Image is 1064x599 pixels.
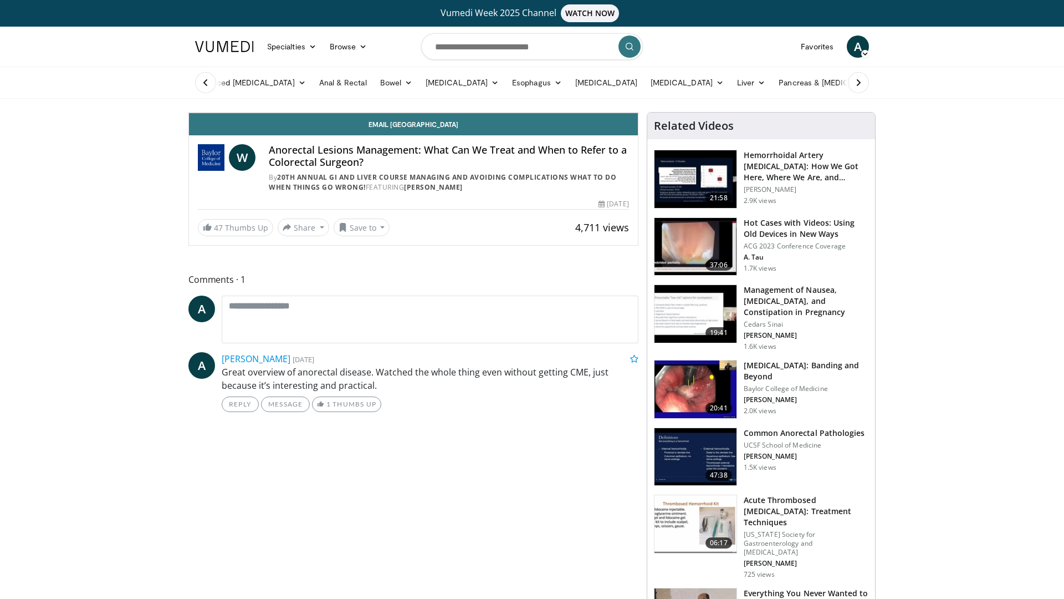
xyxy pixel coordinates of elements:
span: 19:41 [705,327,732,338]
span: 47 [214,222,223,233]
p: 1.6K views [744,342,776,351]
p: 1.7K views [744,264,776,273]
input: Search topics, interventions [421,33,643,60]
a: Vumedi Week 2025 ChannelWATCH NOW [197,4,867,22]
a: Esophagus [505,72,569,94]
span: 4,711 views [575,221,629,234]
span: 37:06 [705,260,732,271]
img: 22aa795a-6784-41dd-89c3-4384415f4887.150x105_q85_crop-smart_upscale.jpg [654,361,736,418]
h3: Common Anorectal Pathologies [744,428,865,439]
a: 20:41 [MEDICAL_DATA]: Banding and Beyond Baylor College of Medicine [PERSON_NAME] 2.0K views [654,360,868,419]
a: 20th Annual GI and Liver Course Managing and Avoiding Complications What To Do When Things Go Wrong! [269,172,616,192]
button: Save to [334,219,390,236]
img: VuMedi Logo [195,41,254,52]
a: [MEDICAL_DATA] [569,72,644,94]
p: UCSF School of Medicine [744,441,865,450]
img: 20th Annual GI and Liver Course Managing and Avoiding Complications What To Do When Things Go Wrong! [198,144,224,171]
a: 06:17 Acute Thrombosed [MEDICAL_DATA]: Treatment Techniques [US_STATE] Society for Gastroenterolo... [654,495,868,579]
h3: Management of Nausea, [MEDICAL_DATA], and Constipation in Pregnancy [744,285,868,318]
a: A [847,35,869,58]
a: Specialties [260,35,323,58]
span: 20:41 [705,403,732,414]
p: [PERSON_NAME] [744,395,868,404]
span: WATCH NOW [561,4,620,22]
img: 51017488-4c10-4926-9dc3-d6d3957cf75a.150x105_q85_crop-smart_upscale.jpg [654,285,736,343]
div: By FEATURING [269,172,629,192]
p: [PERSON_NAME] [744,185,868,194]
a: Reply [222,397,259,412]
p: [US_STATE] Society for Gastroenterology and [MEDICAL_DATA] [744,530,868,557]
p: Cedars Sinai [744,320,868,329]
a: Pancreas & [MEDICAL_DATA] [772,72,902,94]
p: 2.0K views [744,407,776,415]
a: A [188,296,215,322]
div: [DATE] [598,199,628,209]
span: 1 [326,400,331,408]
a: [MEDICAL_DATA] [419,72,505,94]
a: A [188,352,215,379]
h3: Hemorrhoidal Artery [MEDICAL_DATA]: How We Got Here, Where We Are, and… [744,150,868,183]
a: Anal & Rectal [313,72,374,94]
p: 2.9K views [744,196,776,205]
a: Email [GEOGRAPHIC_DATA] [189,113,638,135]
a: Message [261,397,310,412]
h3: [MEDICAL_DATA]: Banding and Beyond [744,360,868,382]
a: [MEDICAL_DATA] [644,72,730,94]
p: ACG 2023 Conference Coverage [744,242,868,251]
a: [PERSON_NAME] [222,353,290,365]
a: Advanced [MEDICAL_DATA] [188,72,313,94]
img: 13eed52e-e37f-4814-aa17-940cacb8092c.150x105_q85_crop-smart_upscale.jpg [654,218,736,276]
a: 1 Thumbs Up [312,397,381,412]
img: adf4cb3d-0ed5-421b-97cf-4e4efda91f61.150x105_q85_crop-smart_upscale.jpg [654,428,736,486]
p: A. Tau [744,253,868,262]
a: 19:41 Management of Nausea, [MEDICAL_DATA], and Constipation in Pregnancy Cedars Sinai [PERSON_NA... [654,285,868,351]
span: 06:17 [705,537,732,549]
a: 47:38 Common Anorectal Pathologies UCSF School of Medicine [PERSON_NAME] 1.5K views [654,428,868,486]
a: Bowel [374,72,419,94]
a: 21:58 Hemorrhoidal Artery [MEDICAL_DATA]: How We Got Here, Where We Are, and… [PERSON_NAME] 2.9K ... [654,150,868,209]
a: 37:06 Hot Cases with Videos: Using Old Devices in New Ways ACG 2023 Conference Coverage A. Tau 1.... [654,217,868,276]
span: 21:58 [705,192,732,204]
img: f6f1a8f0-a328-4521-9a31-c4843d882c2f.png.150x105_q85_crop-smart_upscale.png [654,495,736,553]
h4: Anorectal Lesions Management: What Can We Treat and When to Refer to a Colorectal Surgeon? [269,144,629,168]
a: 47 Thumbs Up [198,219,273,236]
small: [DATE] [293,354,314,364]
a: Liver [730,72,772,94]
a: Favorites [794,35,840,58]
h3: Hot Cases with Videos: Using Old Devices in New Ways [744,217,868,240]
a: [PERSON_NAME] [404,182,463,192]
h4: Related Videos [654,119,734,133]
a: Browse [323,35,374,58]
p: Great overview of anorectal disease. Watched the whole thing even without getting CME, just becau... [222,366,638,392]
p: [PERSON_NAME] [744,452,865,461]
p: 725 views [744,570,775,579]
a: W [229,144,255,171]
p: 1.5K views [744,463,776,472]
img: 93dd677f-afd7-4f52-8653-997f5284cac6.150x105_q85_crop-smart_upscale.jpg [654,150,736,208]
p: [PERSON_NAME] [744,331,868,340]
h3: Acute Thrombosed [MEDICAL_DATA]: Treatment Techniques [744,495,868,528]
p: [PERSON_NAME] [744,559,868,568]
p: Baylor College of Medicine [744,384,868,393]
button: Share [278,219,329,236]
span: 47:38 [705,470,732,481]
span: Comments 1 [188,272,638,287]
